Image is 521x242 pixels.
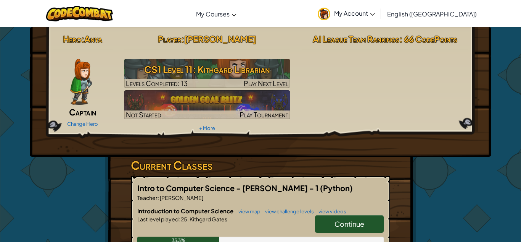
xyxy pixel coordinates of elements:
[67,121,98,127] a: Change Hero
[124,90,291,119] img: Golden Goal
[240,110,288,119] span: Play Tournament
[124,59,291,88] a: Play Next Level
[137,183,320,193] span: Intro to Computer Science - [PERSON_NAME] - 1
[334,9,375,17] span: My Account
[184,34,256,44] span: [PERSON_NAME]
[181,34,184,44] span: :
[199,125,215,131] a: + More
[315,208,346,214] a: view videos
[70,59,92,105] img: captain-pose.png
[137,194,158,201] span: Teacher
[334,219,364,228] span: Continue
[313,34,399,44] span: AI League Team Rankings
[81,34,84,44] span: :
[180,216,189,223] span: 25.
[124,61,291,78] h3: CS1 Level 11: Kithgard Librarian
[196,10,230,18] span: My Courses
[192,3,240,24] a: My Courses
[137,207,235,214] span: Introduction to Computer Science
[235,208,260,214] a: view map
[84,34,102,44] span: Anya
[63,34,81,44] span: Hero
[159,194,203,201] span: [PERSON_NAME]
[244,79,288,88] span: Play Next Level
[69,107,96,117] span: Captain
[399,34,457,44] span: : 66 CodePoints
[124,90,291,119] a: Not StartedPlay Tournament
[314,2,379,26] a: My Account
[126,79,188,88] span: Levels Completed: 13
[124,59,291,88] img: CS1 Level 11: Kithgard Librarian
[131,157,390,174] h3: Current Classes
[158,194,159,201] span: :
[158,34,181,44] span: Player
[46,6,113,21] img: CodeCombat logo
[387,10,477,18] span: English ([GEOGRAPHIC_DATA])
[178,216,180,223] span: :
[126,110,161,119] span: Not Started
[320,183,353,193] span: (Python)
[261,208,314,214] a: view challenge levels
[137,216,178,223] span: Last level played
[383,3,481,24] a: English ([GEOGRAPHIC_DATA])
[318,8,330,20] img: avatar
[189,216,227,223] span: Kithgard Gates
